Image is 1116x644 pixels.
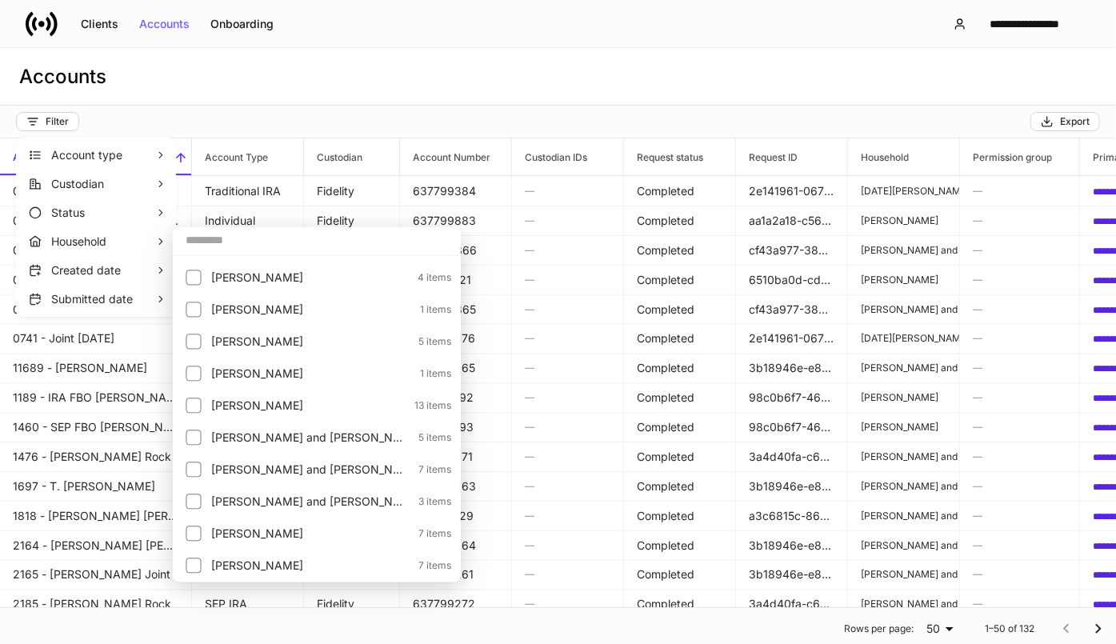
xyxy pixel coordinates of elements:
p: Submitted date [51,291,133,307]
p: 13 items [405,399,451,412]
p: THERESA and ALEXANDER MOUTAFIS [211,430,409,446]
p: Smith, CHARLES [211,334,409,350]
p: Account type [51,147,122,163]
p: Household [51,234,106,250]
p: Status [51,205,85,221]
p: STEPHANIE RUSSO BOHLER [211,366,410,382]
p: Ryan, BARBARA [211,270,408,286]
p: Therrien, Mark and Lori [211,462,409,478]
p: 7 items [409,527,451,540]
p: Valerio, Luann [211,558,409,574]
p: Timothy Riley and Debora Ware [211,494,409,510]
p: 7 items [409,559,451,572]
p: 4 items [408,271,451,284]
p: 1 items [410,303,451,316]
p: 3 items [409,495,451,508]
p: Custodian [51,176,104,192]
p: Created date [51,262,121,278]
p: 5 items [409,335,451,348]
p: 5 items [409,431,451,444]
p: Testa [211,398,405,414]
p: TOWERY, HEATHER [211,526,409,542]
p: Sherman [211,302,410,318]
p: 7 items [409,463,451,476]
p: 1 items [410,367,451,380]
